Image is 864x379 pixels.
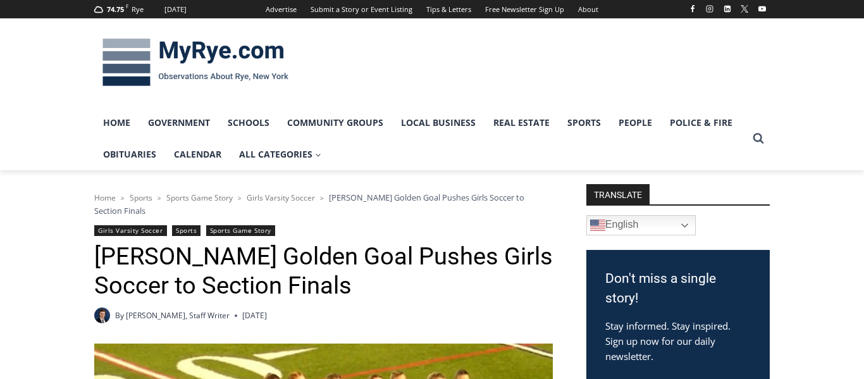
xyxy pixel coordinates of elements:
[484,107,559,139] a: Real Estate
[94,308,110,323] a: Author image
[206,225,275,236] a: Sports Game Story
[238,194,242,202] span: >
[219,107,278,139] a: Schools
[157,194,161,202] span: >
[720,1,735,16] a: Linkedin
[94,192,524,216] span: [PERSON_NAME] Golden Goal Pushes Girls Soccer to Section Finals
[320,194,324,202] span: >
[242,309,267,321] time: [DATE]
[165,139,230,170] a: Calendar
[94,192,116,203] a: Home
[94,225,167,236] a: Girls Varsity Soccer
[126,310,230,321] a: [PERSON_NAME], Staff Writer
[166,192,233,203] a: Sports Game Story
[94,107,139,139] a: Home
[747,127,770,150] button: View Search Form
[94,30,297,96] img: MyRye.com
[586,215,696,235] a: English
[559,107,610,139] a: Sports
[247,192,315,203] a: Girls Varsity Soccer
[590,218,605,233] img: en
[586,184,650,204] strong: TRANSLATE
[605,269,751,309] h3: Don't miss a single story!
[164,4,187,15] div: [DATE]
[94,242,553,300] h1: [PERSON_NAME] Golden Goal Pushes Girls Soccer to Section Finals
[661,107,741,139] a: Police & Fire
[115,309,124,321] span: By
[239,147,321,161] span: All Categories
[278,107,392,139] a: Community Groups
[392,107,484,139] a: Local Business
[121,194,125,202] span: >
[139,107,219,139] a: Government
[755,1,770,16] a: YouTube
[94,139,165,170] a: Obituaries
[130,192,152,203] a: Sports
[94,191,553,217] nav: Breadcrumbs
[610,107,661,139] a: People
[94,308,110,323] img: Charlie Morris headshot PROFESSIONAL HEADSHOT
[605,318,751,364] p: Stay informed. Stay inspired. Sign up now for our daily newsletter.
[94,107,747,171] nav: Primary Navigation
[126,3,128,9] span: F
[107,4,124,14] span: 74.75
[132,4,144,15] div: Rye
[172,225,201,236] a: Sports
[737,1,752,16] a: X
[230,139,330,170] a: All Categories
[685,1,700,16] a: Facebook
[702,1,717,16] a: Instagram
